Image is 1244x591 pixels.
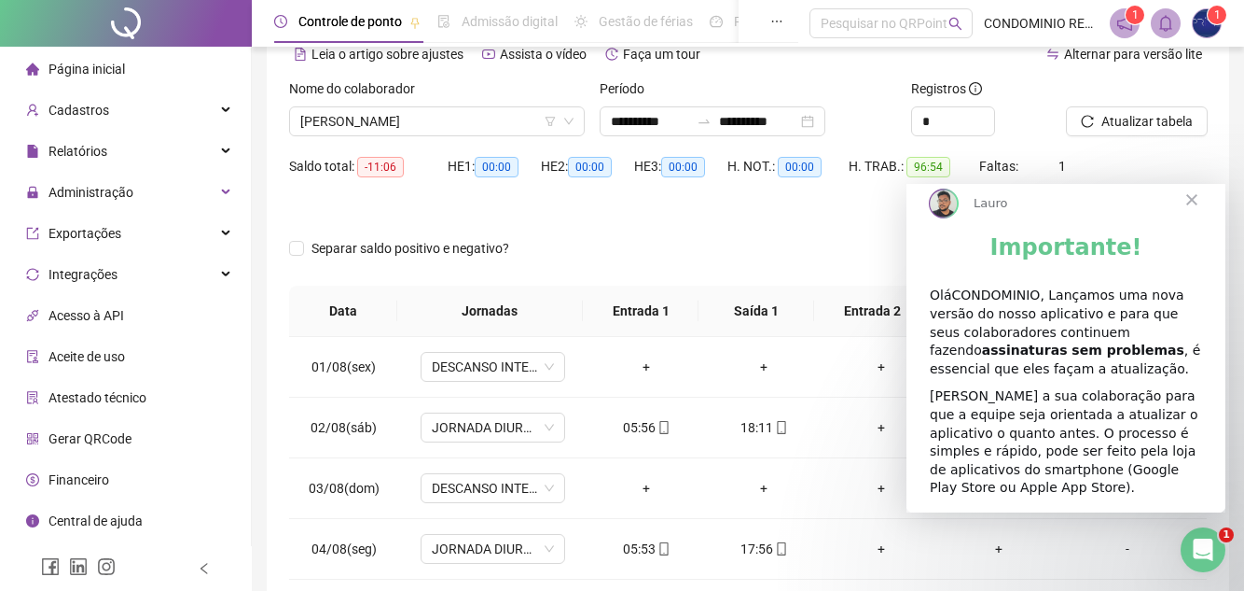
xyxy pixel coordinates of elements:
th: Entrada 2 [814,286,930,337]
span: mobile [773,542,788,556]
span: Gestão de férias [599,14,693,29]
span: 96:54 [906,157,950,177]
span: notification [1116,15,1133,32]
div: - [1072,539,1182,559]
span: 00:00 [778,157,822,177]
span: info-circle [969,82,982,95]
span: 1 [1219,528,1234,542]
span: Gerar QRCode [48,431,131,446]
span: dashboard [710,15,723,28]
b: assinaturas sem problemas [76,159,278,174]
span: Alternar para versão lite [1064,47,1202,62]
span: 1 [1214,8,1221,21]
span: Relatórios [48,144,107,159]
span: Leia o artigo sobre ajustes [311,47,463,62]
div: + [837,478,925,499]
span: sync [26,268,39,281]
span: ROBERSON MARCOS MENDES DUARTE [300,107,574,135]
div: [PERSON_NAME] a sua colaboração para que a equipe seja orientada a atualizar o aplicativo o quant... [23,204,296,314]
span: Faltas: [979,159,1021,174]
div: 05:56 [602,417,690,438]
div: 18:11 [720,417,808,438]
span: Admissão digital [462,14,558,29]
div: + [602,478,690,499]
th: Data [289,286,397,337]
div: 17:56 [720,539,808,559]
span: pushpin [409,17,421,28]
div: OláCONDOMINIO, Lançamos uma nova versão do nosso aplicativo e para que seus colaboradores continu... [23,103,296,194]
span: Painel do DP [734,14,807,29]
span: mobile [656,421,670,434]
div: HE 1: [448,156,541,177]
span: left [198,562,211,575]
span: down [563,116,574,127]
span: bell [1157,15,1174,32]
span: 1 [1058,159,1066,174]
span: mobile [656,542,670,556]
span: Separar saldo positivo e negativo? [304,238,517,259]
span: mobile [773,421,788,434]
span: 00:00 [568,157,612,177]
div: + [602,357,690,377]
span: audit [26,350,39,363]
label: Nome do colaborador [289,78,427,99]
span: Exportações [48,226,121,241]
label: Período [600,78,657,99]
span: qrcode [26,432,39,445]
th: Saída 1 [698,286,814,337]
span: reload [1081,115,1094,128]
div: H. NOT.: [727,156,849,177]
span: file [26,145,39,158]
span: swap-right [697,114,712,129]
span: clock-circle [274,15,287,28]
span: linkedin [69,557,88,576]
span: 04/08(seg) [311,542,377,556]
div: HE 3: [634,156,727,177]
span: user-add [26,104,39,117]
span: Faça um tour [623,47,700,62]
div: + [955,539,1043,559]
span: JORNADA DIURNA 12H [432,535,554,563]
div: + [720,357,808,377]
th: Jornadas [397,286,584,337]
span: swap [1046,48,1059,61]
span: youtube [482,48,495,61]
span: Aceite de uso [48,349,125,364]
span: Cadastros [48,103,109,118]
span: Assista o vídeo [500,47,587,62]
span: 01/08(sex) [311,359,376,374]
span: file-text [294,48,307,61]
span: 03/08(dom) [309,481,380,496]
span: DESCANSO INTER-JORNADA [432,474,554,502]
span: Controle de ponto [298,14,402,29]
span: history [605,48,618,61]
span: 00:00 [661,157,705,177]
div: + [837,539,925,559]
span: export [26,227,39,240]
b: Importante! [84,50,236,77]
span: api [26,309,39,322]
img: 35219 [1193,9,1221,37]
span: -11:06 [357,157,404,177]
div: + [837,417,925,438]
span: Administração [48,185,133,200]
span: sun [574,15,587,28]
span: ellipsis [770,15,783,28]
span: Central de ajuda [48,514,143,528]
span: lock [26,186,39,199]
span: Financeiro [48,472,109,487]
iframe: Intercom live chat [1181,528,1225,572]
button: Atualizar tabela [1066,106,1208,136]
span: Atualizar tabela [1101,111,1193,132]
th: Entrada 1 [583,286,698,337]
div: HE 2: [541,156,634,177]
span: solution [26,391,39,404]
div: 05:53 [602,539,690,559]
span: instagram [97,557,116,576]
span: to [697,114,712,129]
span: CONDOMINIO RESIDENCIAL PRIME [984,13,1099,34]
span: DESCANSO INTER-JORNADA [432,353,554,381]
span: dollar [26,473,39,486]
